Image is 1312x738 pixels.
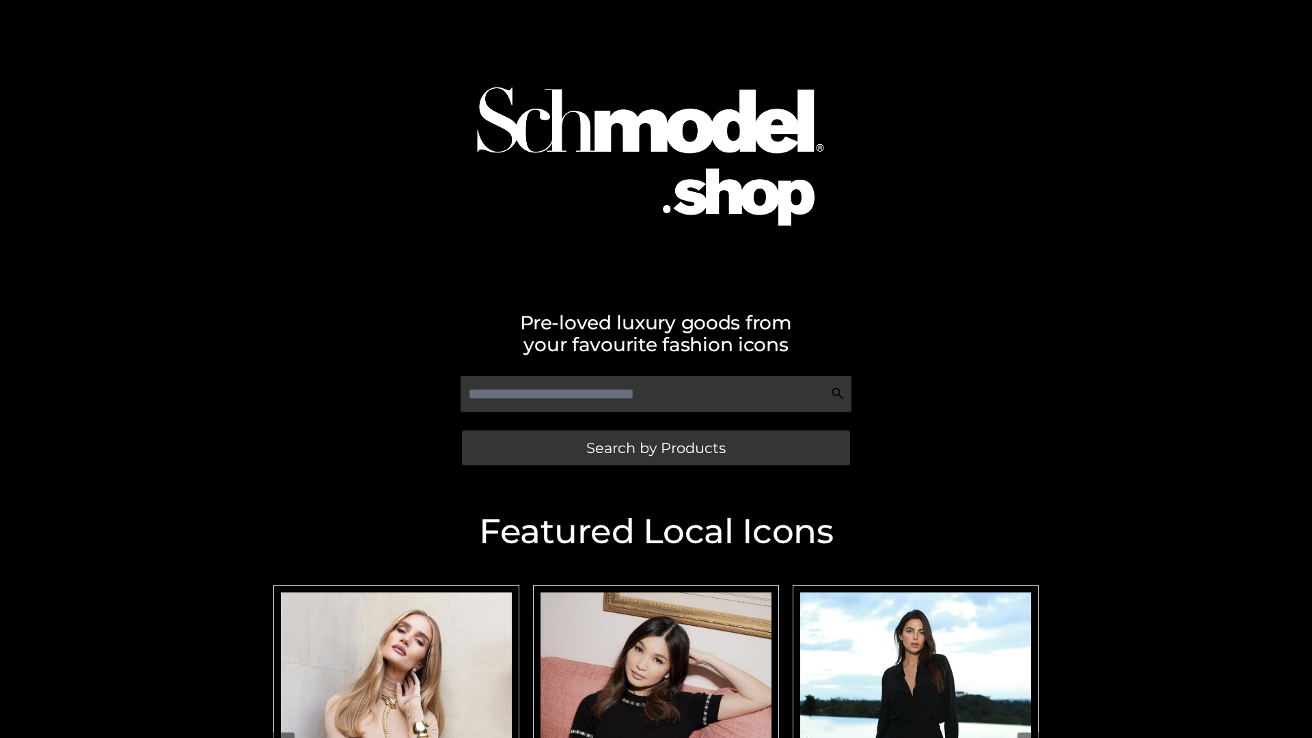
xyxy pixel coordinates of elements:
h2: Pre-loved luxury goods from your favourite fashion icons [266,312,1045,355]
span: Search by Products [586,441,726,455]
a: Search by Products [462,430,850,465]
img: Search Icon [831,387,845,400]
h2: Featured Local Icons​ [266,515,1045,549]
